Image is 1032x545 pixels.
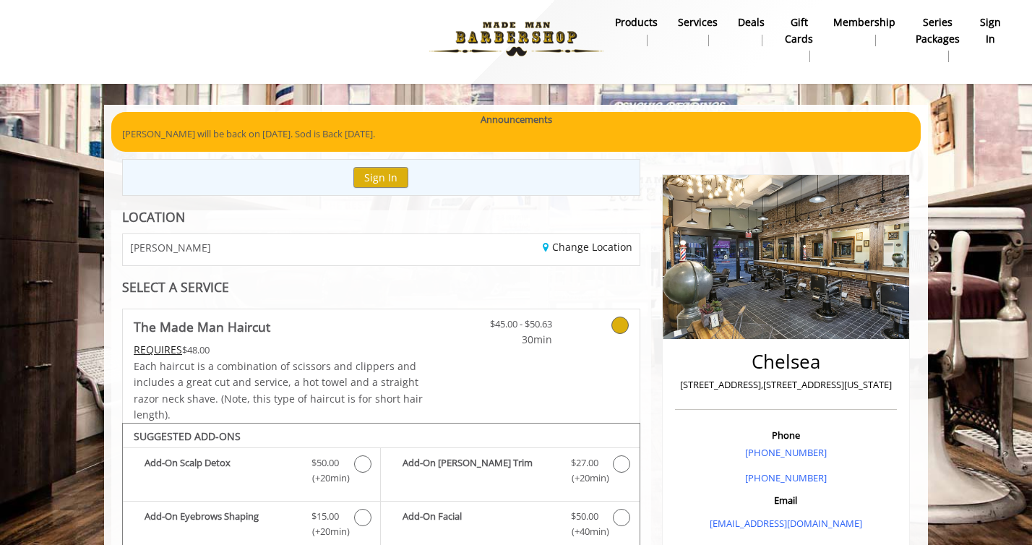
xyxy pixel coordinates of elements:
[304,471,347,486] span: (+20min )
[467,309,552,348] a: $45.00 - $50.63
[145,509,297,539] b: Add-On Eyebrows Shaping
[679,377,893,392] p: [STREET_ADDRESS],[STREET_ADDRESS][US_STATE]
[738,14,765,30] b: Deals
[122,280,640,294] div: SELECT A SERVICE
[563,524,606,539] span: (+40min )
[130,455,373,489] label: Add-On Scalp Detox
[403,455,556,486] b: Add-On [PERSON_NAME] Trim
[728,12,775,50] a: DealsDeals
[605,12,668,50] a: Productsproducts
[403,509,556,539] b: Add-On Facial
[745,471,827,484] a: [PHONE_NUMBER]
[304,524,347,539] span: (+20min )
[980,14,1001,47] b: sign in
[311,455,339,471] span: $50.00
[571,455,598,471] span: $27.00
[481,112,552,127] b: Announcements
[311,509,339,524] span: $15.00
[134,359,423,421] span: Each haircut is a combination of scissors and clippers and includes a great cut and service, a ho...
[130,509,373,543] label: Add-On Eyebrows Shaping
[823,12,906,50] a: MembershipMembership
[130,242,211,253] span: [PERSON_NAME]
[678,14,718,30] b: Services
[679,351,893,372] h2: Chelsea
[134,343,182,356] span: This service needs some Advance to be paid before we block your appointment
[467,332,552,348] span: 30min
[679,495,893,505] h3: Email
[353,167,408,188] button: Sign In
[122,208,185,226] b: LOCATION
[916,14,960,47] b: Series packages
[563,471,606,486] span: (+20min )
[785,14,813,47] b: gift cards
[679,430,893,440] h3: Phone
[615,14,658,30] b: products
[134,342,424,358] div: $48.00
[668,12,728,50] a: ServicesServices
[134,317,270,337] b: The Made Man Haircut
[906,12,970,66] a: Series packagesSeries packages
[543,240,632,254] a: Change Location
[775,12,823,66] a: Gift cardsgift cards
[134,429,241,443] b: SUGGESTED ADD-ONS
[388,455,632,489] label: Add-On Beard Trim
[745,446,827,459] a: [PHONE_NUMBER]
[388,509,632,543] label: Add-On Facial
[122,126,910,142] p: [PERSON_NAME] will be back on [DATE]. Sod is Back [DATE].
[571,509,598,524] span: $50.00
[833,14,895,30] b: Membership
[710,517,862,530] a: [EMAIL_ADDRESS][DOMAIN_NAME]
[145,455,297,486] b: Add-On Scalp Detox
[970,12,1011,50] a: sign insign in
